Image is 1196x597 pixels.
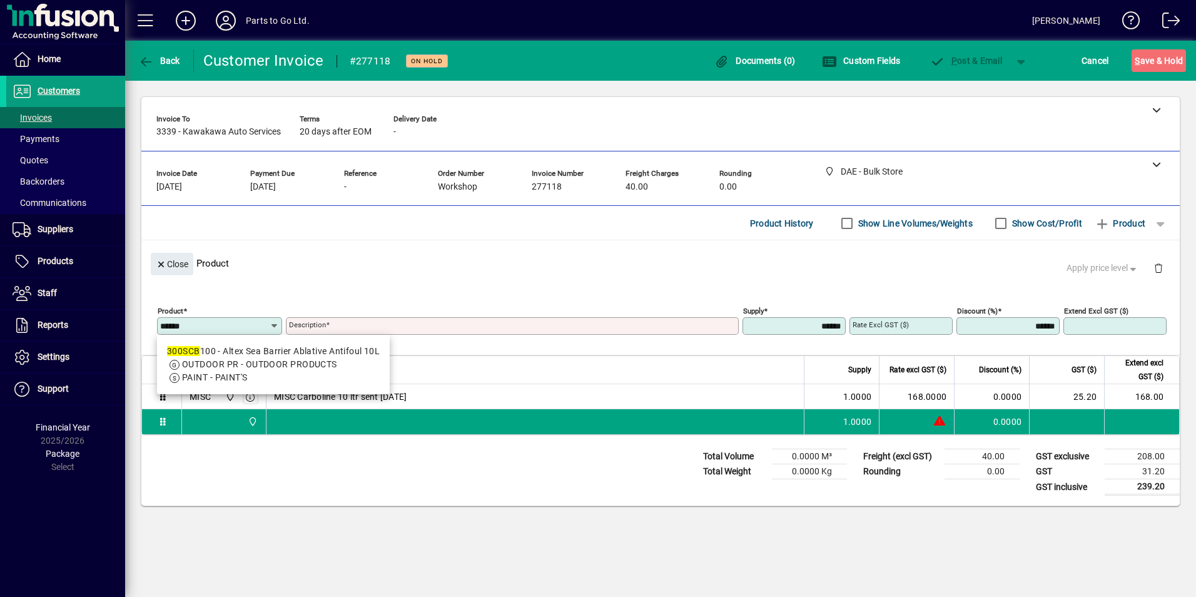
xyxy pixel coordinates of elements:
[1030,449,1105,464] td: GST exclusive
[6,171,125,192] a: Backorders
[1082,51,1109,71] span: Cancel
[1062,257,1144,280] button: Apply price level
[13,134,59,144] span: Payments
[38,352,69,362] span: Settings
[6,107,125,128] a: Invoices
[1067,262,1139,275] span: Apply price level
[1104,384,1179,409] td: 168.00
[246,11,310,31] div: Parts to Go Ltd.
[350,51,391,71] div: #277118
[135,49,183,72] button: Back
[979,363,1021,377] span: Discount (%)
[1113,3,1140,43] a: Knowledge Base
[245,415,259,429] span: DAE - Bulk Store
[697,449,772,464] td: Total Volume
[6,310,125,341] a: Reports
[626,182,648,192] span: 40.00
[1132,49,1186,72] button: Save & Hold
[141,240,1180,286] div: Product
[274,390,407,403] span: MISC Carboline 10 ltr sent [DATE]
[743,307,764,315] mat-label: Supply
[711,49,799,72] button: Documents (0)
[945,449,1020,464] td: 40.00
[1135,56,1140,66] span: S
[6,128,125,150] a: Payments
[856,217,973,230] label: Show Line Volumes/Weights
[1105,464,1180,479] td: 31.20
[166,9,206,32] button: Add
[438,182,477,192] span: Workshop
[156,182,182,192] span: [DATE]
[13,198,86,208] span: Communications
[954,409,1029,434] td: 0.0000
[1135,51,1183,71] span: ave & Hold
[156,254,188,275] span: Close
[38,86,80,96] span: Customers
[151,253,193,275] button: Close
[697,464,772,479] td: Total Weight
[923,49,1008,72] button: Post & Email
[6,192,125,213] a: Communications
[945,464,1020,479] td: 0.00
[158,307,183,315] mat-label: Product
[1010,217,1082,230] label: Show Cost/Profit
[819,49,904,72] button: Custom Fields
[182,359,337,369] span: OUTDOOR PR - OUTDOOR PRODUCTS
[344,182,347,192] span: -
[157,340,390,389] mat-option: 300SCB100 - Altex Sea Barrier Ablative Antifoul 10L
[38,320,68,330] span: Reports
[857,449,945,464] td: Freight (excl GST)
[13,113,52,123] span: Invoices
[1153,3,1180,43] a: Logout
[957,307,998,315] mat-label: Discount (%)
[930,56,1002,66] span: ost & Email
[182,372,248,382] span: PAINT - PAINT'S
[138,56,180,66] span: Back
[156,127,281,137] span: 3339 - Kawakawa Auto Services
[857,464,945,479] td: Rounding
[1105,479,1180,495] td: 239.20
[38,224,73,234] span: Suppliers
[772,464,847,479] td: 0.0000 Kg
[853,320,909,329] mat-label: Rate excl GST ($)
[250,182,276,192] span: [DATE]
[38,288,57,298] span: Staff
[6,246,125,277] a: Products
[167,346,200,356] em: 300SCB
[719,182,737,192] span: 0.00
[289,320,326,329] mat-label: Description
[6,278,125,309] a: Staff
[38,384,69,394] span: Support
[38,54,61,64] span: Home
[951,56,957,66] span: P
[167,345,380,358] div: 100 - Altex Sea Barrier Ablative Antifoul 10L
[1143,253,1173,283] button: Delete
[1032,11,1100,31] div: [PERSON_NAME]
[1030,464,1105,479] td: GST
[887,390,946,403] div: 168.0000
[190,390,211,403] div: MISC
[1030,479,1105,495] td: GST inclusive
[843,390,872,403] span: 1.0000
[300,127,372,137] span: 20 days after EOM
[750,213,814,233] span: Product History
[125,49,194,72] app-page-header-button: Back
[411,57,443,65] span: On hold
[46,449,79,459] span: Package
[1112,356,1163,384] span: Extend excl GST ($)
[745,212,819,235] button: Product History
[206,9,246,32] button: Profile
[393,127,396,137] span: -
[532,182,562,192] span: 277118
[1072,363,1097,377] span: GST ($)
[772,449,847,464] td: 0.0000 M³
[38,256,73,266] span: Products
[203,51,324,71] div: Customer Invoice
[1143,262,1173,273] app-page-header-button: Delete
[848,363,871,377] span: Supply
[1029,384,1104,409] td: 25.20
[148,258,196,269] app-page-header-button: Close
[843,416,872,428] span: 1.0000
[6,342,125,373] a: Settings
[13,155,48,165] span: Quotes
